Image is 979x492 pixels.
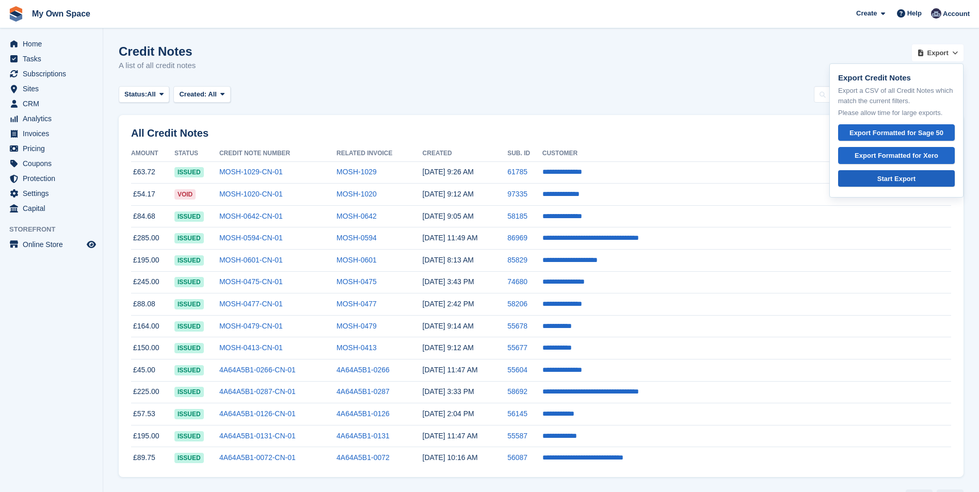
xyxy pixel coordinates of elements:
span: Invoices [23,126,85,141]
span: Export [927,48,949,58]
a: 56087 [507,453,527,462]
a: Export Formatted for Xero [838,147,955,164]
span: issued [174,453,204,463]
span: Protection [23,171,85,186]
a: 4A64A5B1-0287-CN-01 [219,387,296,396]
a: 4A64A5B1-0072 [336,453,390,462]
a: MOSH-0477-CN-01 [219,300,283,308]
a: Preview store [85,238,98,251]
span: Status: [124,89,147,100]
time: 2024-11-11 11:47:37 UTC [423,432,478,440]
span: Created: [179,90,206,98]
a: MOSH-0479-CN-01 [219,322,283,330]
td: £195.00 [131,425,174,447]
a: MOSH-0642 [336,212,377,220]
a: menu [5,141,98,156]
span: issued [174,431,204,441]
td: £195.00 [131,250,174,272]
td: £54.17 [131,184,174,206]
a: MOSH-0413 [336,343,377,352]
span: All [208,90,217,98]
time: 2025-05-02 13:42:28 UTC [423,300,474,308]
time: 2024-12-16 15:33:44 UTC [423,387,474,396]
td: £245.00 [131,271,174,293]
td: £150.00 [131,337,174,359]
td: £164.00 [131,315,174,337]
time: 2025-05-27 10:49:55 UTC [423,234,478,242]
a: menu [5,201,98,216]
span: issued [174,255,204,266]
a: menu [5,67,98,81]
td: £88.08 [131,293,174,316]
td: £84.68 [131,205,174,227]
a: 4A64A5B1-0126 [336,409,390,418]
span: Settings [23,186,85,201]
th: Credit Note Number [219,145,336,162]
span: issued [174,387,204,397]
span: Account [943,9,970,19]
a: 58206 [507,300,527,308]
div: Export Formatted for Sage 50 [847,128,946,138]
a: menu [5,96,98,111]
span: Sites [23,81,85,96]
a: 58692 [507,387,527,396]
a: 4A64A5B1-0287 [336,387,390,396]
td: £89.75 [131,447,174,469]
th: Created [423,145,508,162]
span: Subscriptions [23,67,85,81]
a: 4A64A5B1-0072-CN-01 [219,453,296,462]
a: MOSH-0594 [336,234,377,242]
a: MOSH-0594-CN-01 [219,234,283,242]
span: Pricing [23,141,85,156]
th: Customer [542,145,951,162]
a: 55677 [507,343,527,352]
div: Start Export [847,174,946,184]
a: menu [5,81,98,96]
a: MOSH-1029-CN-01 [219,168,283,176]
a: 55604 [507,366,527,374]
a: 86969 [507,234,527,242]
time: 2025-05-25 07:13:23 UTC [423,256,474,264]
a: Start Export [838,170,955,187]
a: 61785 [507,168,527,176]
a: 4A64A5B1-0266 [336,366,390,374]
span: Help [907,8,922,19]
a: MOSH-0601-CN-01 [219,256,283,264]
a: 4A64A5B1-0131-CN-01 [219,432,296,440]
th: Related Invoice [336,145,423,162]
a: menu [5,237,98,252]
a: 4A64A5B1-0131 [336,432,390,440]
a: MOSH-0642-CN-01 [219,212,283,220]
td: £45.00 [131,359,174,382]
th: Amount [131,145,174,162]
a: My Own Space [28,5,94,22]
span: All [147,89,156,100]
p: Export Credit Notes [838,72,955,84]
span: Analytics [23,111,85,126]
span: Online Store [23,237,85,252]
a: 56145 [507,409,527,418]
span: issued [174,277,204,287]
td: £57.53 [131,403,174,425]
p: Export a CSV of all Credit Notes which match the current filters. [838,86,955,106]
a: 58185 [507,212,527,220]
span: issued [174,343,204,353]
time: 2024-11-20 14:04:35 UTC [423,409,474,418]
time: 2025-06-03 08:05:08 UTC [423,212,474,220]
time: 2025-04-28 08:14:16 UTC [423,322,474,330]
span: issued [174,233,204,243]
span: Storefront [9,224,103,235]
td: £63.72 [131,161,174,184]
time: 2025-09-01 08:26:53 UTC [423,168,474,176]
span: issued [174,299,204,309]
a: 97335 [507,190,527,198]
span: issued [174,409,204,419]
a: 85829 [507,256,527,264]
span: issued [174,321,204,332]
time: 2024-10-31 10:16:56 UTC [423,453,478,462]
a: 55678 [507,322,527,330]
span: CRM [23,96,85,111]
th: Sub. ID [507,145,542,162]
a: menu [5,52,98,66]
span: issued [174,211,204,222]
